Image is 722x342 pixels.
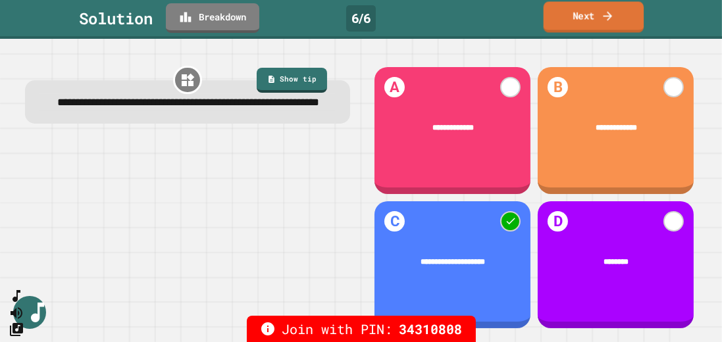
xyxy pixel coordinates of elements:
h1: A [384,77,405,97]
div: Join with PIN: [247,316,476,342]
a: Show tip [257,68,328,93]
a: Next [544,1,644,32]
span: 34310808 [400,319,463,339]
div: 6 / 6 [346,5,376,32]
h1: D [548,211,568,232]
a: Breakdown [166,3,259,33]
h1: C [384,211,405,232]
button: Change Music [9,321,24,337]
button: Mute music [9,305,24,321]
div: Solution [79,7,153,30]
h1: B [548,77,568,97]
button: SpeedDial basic example [9,288,24,305]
